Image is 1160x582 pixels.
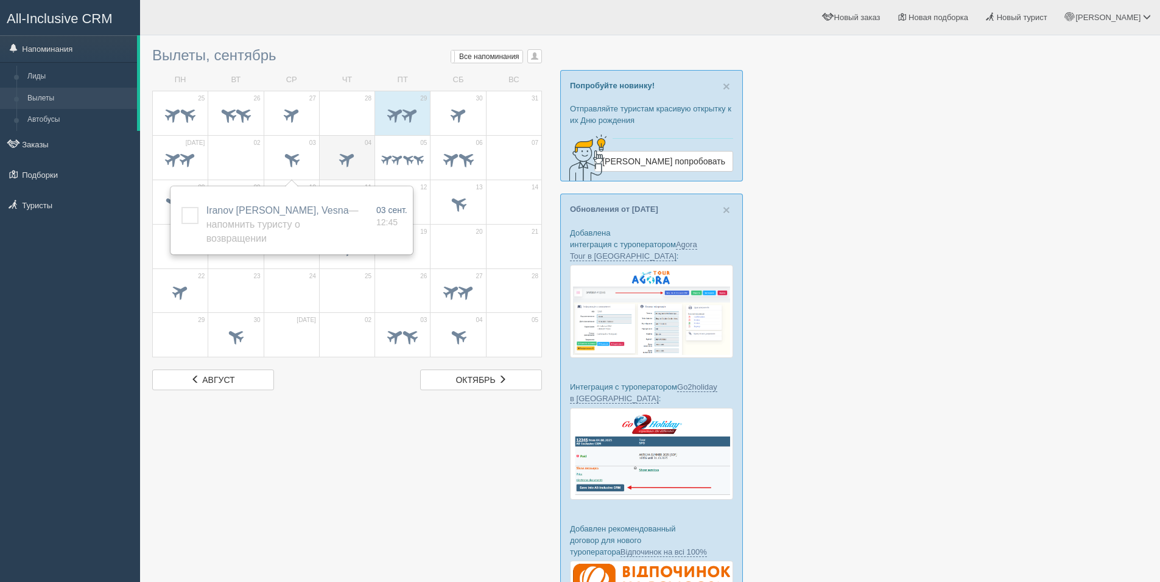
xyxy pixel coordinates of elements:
a: 03 сент. 12:45 [376,204,407,228]
td: ЧТ [319,69,374,91]
p: Попробуйте новинку! [570,80,733,91]
span: [PERSON_NAME] [1075,13,1141,22]
span: 05 [532,316,538,324]
span: 30 [253,316,260,324]
span: 12 [420,183,427,192]
span: 25 [198,94,205,103]
span: 24 [309,272,316,281]
span: 30 [476,94,483,103]
a: август [152,370,274,390]
span: 29 [198,316,205,324]
span: 03 [420,316,427,324]
a: Автобусы [22,109,137,131]
span: 23 [253,272,260,281]
a: [PERSON_NAME] попробовать [594,151,733,172]
td: ВС [486,69,541,91]
span: 07 [532,139,538,147]
span: All-Inclusive CRM [7,11,113,26]
span: 05 [420,139,427,147]
span: Новый турист [997,13,1047,22]
span: 03 сент. [376,205,407,215]
td: ПТ [375,69,431,91]
td: ВТ [208,69,264,91]
span: Новый заказ [834,13,881,22]
a: октябрь [420,370,542,390]
span: 02 [365,316,371,324]
span: Iranov [PERSON_NAME], Vesna [206,205,359,244]
span: 26 [253,94,260,103]
span: [DATE] [186,139,205,147]
p: Отправляйте туристам красивую открытку к их Дню рождения [570,103,733,126]
span: 28 [365,94,371,103]
a: Iranov [PERSON_NAME], Vesna— Напомнить туристу о возвращении [206,205,359,244]
a: Обновления от [DATE] [570,205,658,214]
span: 19 [420,228,427,236]
span: 03 [309,139,316,147]
h3: Вылеты, сентябрь [152,47,542,63]
span: 20 [476,228,483,236]
span: Новая подборка [909,13,968,22]
a: Вылеты [22,88,137,110]
span: 22 [198,272,205,281]
span: октябрь [455,375,495,385]
span: × [723,79,730,93]
span: 02 [253,139,260,147]
span: 13 [476,183,483,192]
a: Agora Tour в [GEOGRAPHIC_DATA] [570,240,697,261]
a: Лиды [22,66,137,88]
span: 14 [532,183,538,192]
span: Все напоминания [459,52,519,61]
button: Close [723,80,730,93]
span: 09 [253,183,260,192]
span: 27 [309,94,316,103]
span: 21 [532,228,538,236]
span: 06 [476,139,483,147]
a: Відпочинок на всі 100% [620,547,707,557]
span: × [723,203,730,217]
a: All-Inclusive CRM [1,1,139,34]
span: 12:45 [376,217,398,227]
p: Добавлена интеграция с туроператором : [570,227,733,262]
span: 04 [365,139,371,147]
td: СР [264,69,319,91]
img: creative-idea-2907357.png [561,133,610,182]
td: СБ [431,69,486,91]
span: [DATE] [297,316,315,324]
span: 28 [532,272,538,281]
span: 26 [420,272,427,281]
p: Добавлен рекомендованный договор для нового туроператора [570,523,733,558]
span: 31 [532,94,538,103]
span: 25 [365,272,371,281]
span: 29 [420,94,427,103]
img: agora-tour-%D0%B7%D0%B0%D1%8F%D0%B2%D0%BA%D0%B8-%D1%81%D1%80%D0%BC-%D0%B4%D0%BB%D1%8F-%D1%82%D1%8... [570,265,733,358]
span: 08 [198,183,205,192]
span: август [202,375,234,385]
p: Интеграция с туроператором : [570,381,733,404]
td: ПН [153,69,208,91]
button: Close [723,203,730,216]
span: 27 [476,272,483,281]
a: Go2holiday в [GEOGRAPHIC_DATA] [570,382,717,404]
span: 10 [309,183,316,192]
span: 11 [365,183,371,192]
span: 04 [476,316,483,324]
img: go2holiday-bookings-crm-for-travel-agency.png [570,408,733,500]
span: — Напомнить туристу о возвращении [206,205,359,244]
